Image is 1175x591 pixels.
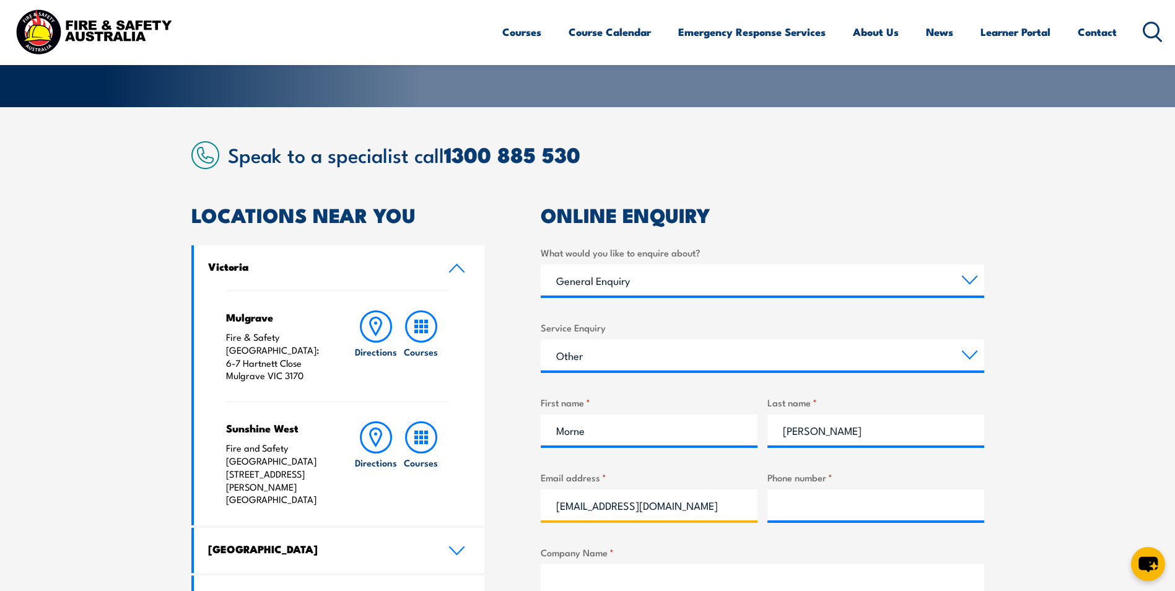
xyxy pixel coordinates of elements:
label: What would you like to enquire about? [541,245,984,260]
h2: Speak to a specialist call [228,143,984,165]
a: Courses [399,310,443,382]
h4: Mulgrave [226,310,330,324]
a: [GEOGRAPHIC_DATA] [194,528,485,573]
h2: LOCATIONS NEAR YOU [191,206,485,223]
a: Courses [399,421,443,506]
p: Fire & Safety [GEOGRAPHIC_DATA]: 6-7 Hartnett Close Mulgrave VIC 3170 [226,331,330,382]
a: 1300 885 530 [444,138,580,170]
h6: Directions [355,456,397,469]
a: Directions [354,421,398,506]
a: Emergency Response Services [678,15,826,48]
label: Company Name [541,545,984,559]
a: Courses [502,15,541,48]
a: Directions [354,310,398,382]
label: Email address [541,470,758,484]
h4: Sunshine West [226,421,330,435]
a: Learner Portal [981,15,1051,48]
label: Phone number [767,470,984,484]
h4: [GEOGRAPHIC_DATA] [208,542,430,556]
h2: ONLINE ENQUIRY [541,206,984,223]
h4: Victoria [208,260,430,273]
button: chat-button [1131,547,1165,581]
a: Contact [1078,15,1117,48]
a: Victoria [194,245,485,291]
h6: Directions [355,345,397,358]
p: Fire and Safety [GEOGRAPHIC_DATA] [STREET_ADDRESS][PERSON_NAME] [GEOGRAPHIC_DATA] [226,442,330,506]
a: News [926,15,953,48]
h6: Courses [404,345,438,358]
label: Last name [767,395,984,409]
label: First name [541,395,758,409]
a: Course Calendar [569,15,651,48]
h6: Courses [404,456,438,469]
label: Service Enquiry [541,320,984,335]
a: About Us [853,15,899,48]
